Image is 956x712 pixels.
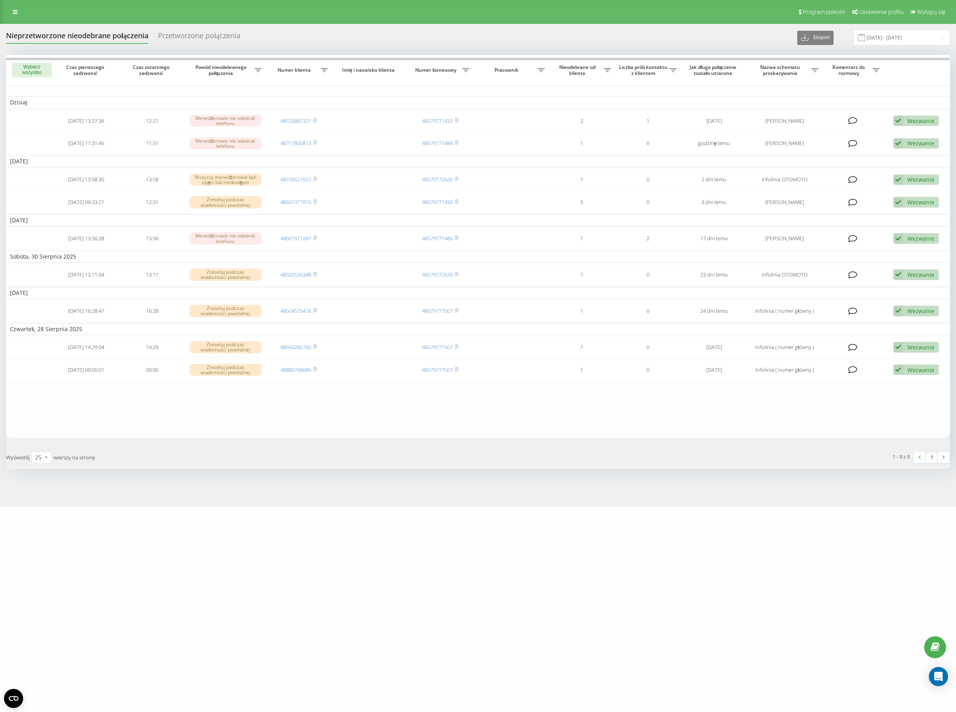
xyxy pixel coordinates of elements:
[907,198,934,206] div: Wezwanie
[549,337,615,358] td: 1
[549,264,615,285] td: 1
[917,9,945,15] span: Wyloguj się
[549,133,615,154] td: 1
[60,64,112,76] span: Czas pierwszego zadzwonić
[615,264,681,285] td: 0
[681,133,747,154] td: godzinę temu
[126,64,178,76] span: Czas ostatniego zadzwonić
[747,228,822,249] td: [PERSON_NAME]
[280,307,311,314] a: 48504575418
[280,271,311,278] a: 48502535348
[803,9,845,15] span: Program poleceń
[681,228,747,249] td: 17 dni temu
[280,235,311,242] a: 48601921267
[12,63,52,77] button: Wybierz wszystko
[615,300,681,322] td: 0
[119,169,185,190] td: 13:58
[615,169,681,190] td: 0
[411,67,462,73] span: Numer biznesowy
[681,264,747,285] td: 23 dni temu
[53,110,119,131] td: [DATE] 13:27:36
[681,300,747,322] td: 24 dni temu
[907,176,934,183] div: Wezwanie
[549,359,615,381] td: 1
[6,287,950,299] td: [DATE]
[549,110,615,131] td: 2
[280,176,311,183] a: 48726521922
[53,192,119,213] td: [DATE] 09:33:21
[422,198,453,206] a: 48579771430
[189,341,262,353] div: Zresetuj podczas wiadomości powitalnej
[158,31,240,44] div: Przetworzone połączenia
[615,359,681,381] td: 0
[53,300,119,322] td: [DATE] 16:28:47
[189,137,262,149] div: Menedżerowie nie odebrali telefonu
[549,169,615,190] td: 1
[893,453,910,461] div: 1 - 9 z 9
[6,96,950,108] td: Dzisiaj
[553,64,604,76] span: Nieodebrane od klienta
[907,366,934,374] div: Wezwanie
[619,64,670,76] span: Liczba prób kontaktu z klientem
[119,110,185,131] td: 12:21
[681,110,747,131] td: [DATE]
[189,305,262,317] div: Zresetuj podczas wiadomości powitalnej
[681,337,747,358] td: [DATE]
[826,64,873,76] span: Komentarz do rozmowy
[53,264,119,285] td: [DATE] 13:11:04
[189,64,254,76] span: Powód nieodebranego połączenia
[6,214,950,226] td: [DATE]
[477,67,538,73] span: Pracownik
[119,133,185,154] td: 11:31
[189,269,262,280] div: Zresetuj podczas wiadomości powitalnej
[549,300,615,322] td: 1
[747,300,822,322] td: Infolinia ( numer główny )
[119,337,185,358] td: 14:29
[189,364,262,376] div: Zresetuj podczas wiadomości powitalnej
[53,337,119,358] td: [DATE] 14:29:04
[53,228,119,249] td: [DATE] 13:56:28
[53,133,119,154] td: [DATE] 11:31:45
[615,228,681,249] td: 2
[747,264,822,285] td: Infolinia OTOMOTO
[615,133,681,154] td: 0
[422,307,453,314] a: 48579777507
[907,117,934,125] div: Wezwanie
[119,359,185,381] td: 09:00
[280,366,311,373] a: 48880768689
[280,117,311,124] a: 48533881321
[119,192,185,213] td: 12:31
[549,228,615,249] td: 1
[53,359,119,381] td: [DATE] 09:00:01
[189,232,262,244] div: Menedżerowie nie odebrali telefonu
[681,359,747,381] td: [DATE]
[859,9,904,15] span: Ustawienia profilu
[907,235,934,242] div: Wezwanie
[549,192,615,213] td: 5
[422,366,453,373] a: 48579777507
[422,271,453,278] a: 48579772626
[119,300,185,322] td: 16:28
[681,169,747,190] td: 2 dni temu
[926,452,938,463] a: 1
[797,31,834,45] button: Eksport
[751,64,811,76] span: Nazwa schematu przekazywania
[747,169,822,190] td: Infolinia OTOMOTO
[615,110,681,131] td: 1
[53,169,119,190] td: [DATE] 13:58:30
[6,323,950,335] td: Czwartek, 28 Sierpnia 2025
[747,110,822,131] td: [PERSON_NAME]
[53,454,95,461] span: wierszy na stronę
[615,337,681,358] td: 0
[6,155,950,167] td: [DATE]
[422,235,453,242] a: 48579771485
[422,343,453,351] a: 48579777507
[422,139,453,147] a: 48579771484
[747,192,822,213] td: [PERSON_NAME]
[280,139,311,147] a: 48717800813
[422,117,453,124] a: 48579771432
[6,31,148,44] div: Nieprzetworzone nieodebrane połączenia
[280,198,311,206] a: 48501377915
[6,454,30,461] span: Wyświetlij
[422,176,453,183] a: 48579772626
